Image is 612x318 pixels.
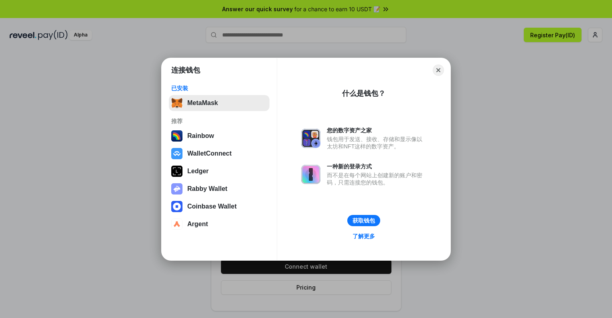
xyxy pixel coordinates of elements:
div: Coinbase Wallet [187,203,237,210]
div: Rabby Wallet [187,185,227,192]
button: Close [433,65,444,76]
img: svg+xml,%3Csvg%20xmlns%3D%22http%3A%2F%2Fwww.w3.org%2F2000%2Fsvg%22%20fill%3D%22none%22%20viewBox... [301,129,320,148]
div: 已安装 [171,85,267,92]
div: MetaMask [187,99,218,107]
div: 而不是在每个网站上创建新的账户和密码，只需连接您的钱包。 [327,172,426,186]
img: svg+xml,%3Csvg%20xmlns%3D%22http%3A%2F%2Fwww.w3.org%2F2000%2Fsvg%22%20fill%3D%22none%22%20viewBox... [301,165,320,184]
img: svg+xml,%3Csvg%20width%3D%22120%22%20height%3D%22120%22%20viewBox%3D%220%200%20120%20120%22%20fil... [171,130,182,142]
button: Rainbow [169,128,270,144]
div: Ledger [187,168,209,175]
img: svg+xml,%3Csvg%20width%3D%2228%22%20height%3D%2228%22%20viewBox%3D%220%200%2028%2028%22%20fill%3D... [171,219,182,230]
div: 获取钱包 [353,217,375,224]
div: 钱包用于发送、接收、存储和显示像以太坊和NFT这样的数字资产。 [327,136,426,150]
button: Ledger [169,163,270,179]
div: Rainbow [187,132,214,140]
img: svg+xml,%3Csvg%20width%3D%2228%22%20height%3D%2228%22%20viewBox%3D%220%200%2028%2028%22%20fill%3D... [171,201,182,212]
button: MetaMask [169,95,270,111]
div: WalletConnect [187,150,232,157]
img: svg+xml,%3Csvg%20width%3D%2228%22%20height%3D%2228%22%20viewBox%3D%220%200%2028%2028%22%20fill%3D... [171,148,182,159]
div: 一种新的登录方式 [327,163,426,170]
button: Coinbase Wallet [169,198,270,215]
h1: 连接钱包 [171,65,200,75]
div: 什么是钱包？ [342,89,385,98]
button: Rabby Wallet [169,181,270,197]
div: 推荐 [171,117,267,125]
img: svg+xml,%3Csvg%20fill%3D%22none%22%20height%3D%2233%22%20viewBox%3D%220%200%2035%2033%22%20width%... [171,97,182,109]
button: 获取钱包 [347,215,380,226]
div: 了解更多 [353,233,375,240]
a: 了解更多 [348,231,380,241]
div: 您的数字资产之家 [327,127,426,134]
button: Argent [169,216,270,232]
img: svg+xml,%3Csvg%20xmlns%3D%22http%3A%2F%2Fwww.w3.org%2F2000%2Fsvg%22%20width%3D%2228%22%20height%3... [171,166,182,177]
img: svg+xml,%3Csvg%20xmlns%3D%22http%3A%2F%2Fwww.w3.org%2F2000%2Fsvg%22%20fill%3D%22none%22%20viewBox... [171,183,182,194]
div: Argent [187,221,208,228]
button: WalletConnect [169,146,270,162]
